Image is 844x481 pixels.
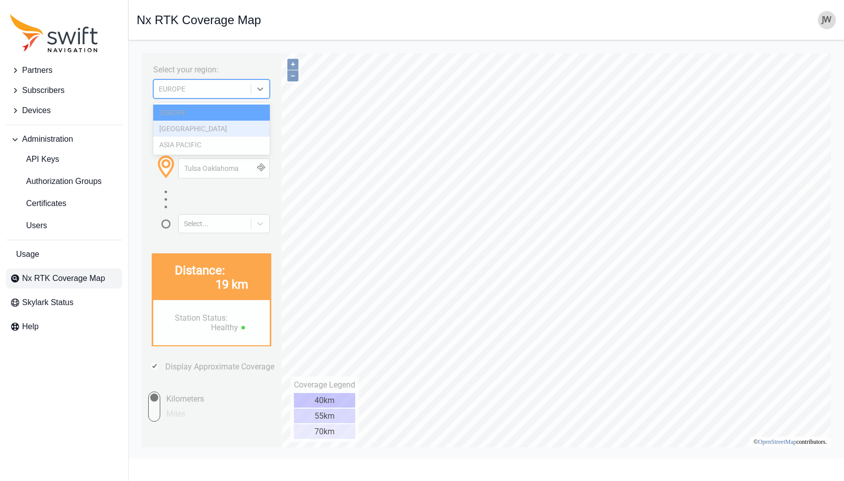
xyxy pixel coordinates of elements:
span: Authorization Groups [10,175,101,187]
span: Certificates [10,198,66,210]
div: 40km [157,345,219,359]
a: Certificates [6,194,122,214]
div: Coverage Legend [157,332,219,341]
span: Devices [22,105,51,117]
a: API Keys [6,149,122,169]
a: Help [6,317,122,337]
span: Skylark Status [22,297,73,309]
a: Nx RTK Coverage Map [6,268,122,288]
a: Skylark Status [6,293,122,313]
span: Usage [16,248,39,260]
img: user photo [818,11,836,29]
li: © contributors. [617,390,690,397]
a: Users [6,216,122,236]
span: Users [10,220,47,232]
iframe: RTK Map [137,48,836,450]
a: Usage [6,244,122,264]
h1: Nx RTK Coverage Map [137,14,261,26]
span: Partners [22,64,52,76]
span: Administration [22,133,73,145]
div: 70km [157,376,219,391]
a: OpenStreetMap [621,390,660,397]
div: 55km [157,360,219,375]
span: API Keys [10,153,59,165]
span: Nx RTK Coverage Map [22,272,105,284]
button: Subscribers [6,80,122,101]
a: Authorization Groups [6,171,122,191]
button: Devices [6,101,122,121]
button: Administration [6,129,122,149]
button: Partners [6,60,122,80]
span: Help [22,321,39,333]
span: Subscribers [22,84,64,97]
